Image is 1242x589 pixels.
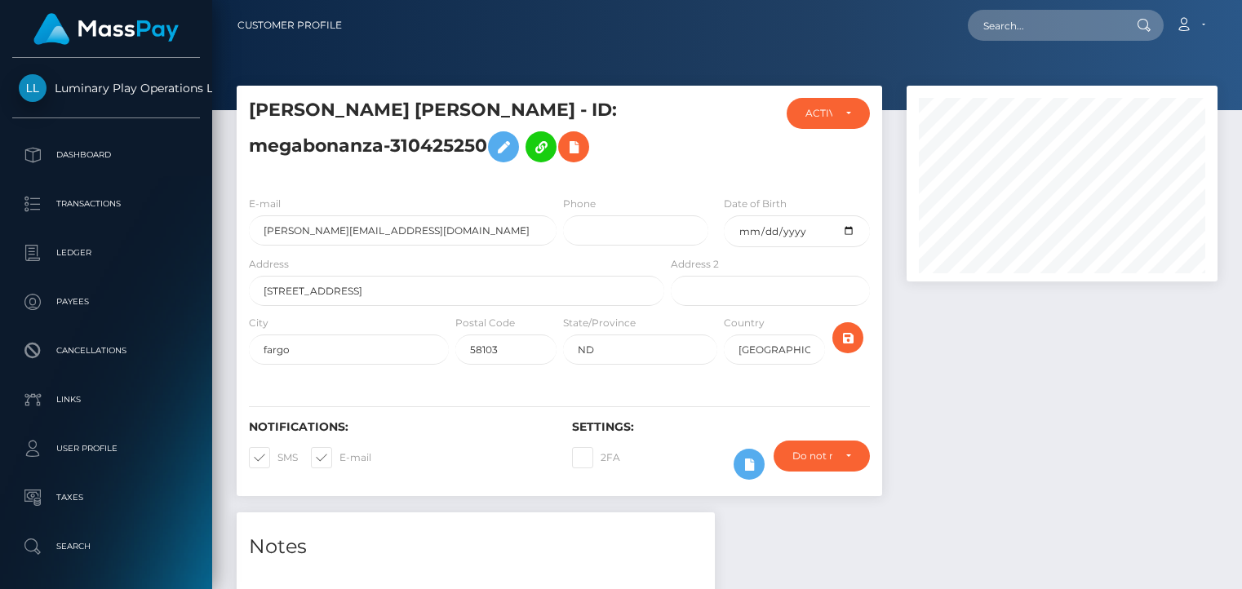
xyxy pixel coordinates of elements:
[249,316,268,330] label: City
[671,257,719,272] label: Address 2
[12,81,200,95] span: Luminary Play Operations Limited
[249,420,548,434] h6: Notifications:
[572,447,620,468] label: 2FA
[19,241,193,265] p: Ledger
[774,441,870,472] button: Do not require
[724,197,787,211] label: Date of Birth
[249,533,703,561] h4: Notes
[19,387,193,412] p: Links
[19,436,193,461] p: User Profile
[19,74,47,102] img: Luminary Play Operations Limited
[724,316,765,330] label: Country
[249,98,655,170] h5: [PERSON_NAME] [PERSON_NAME] - ID: megabonanza-310425250
[19,290,193,314] p: Payees
[792,449,832,463] div: Do not require
[12,379,200,420] a: Links
[33,13,179,45] img: MassPay Logo
[19,534,193,559] p: Search
[249,197,281,211] label: E-mail
[563,316,636,330] label: State/Province
[572,420,871,434] h6: Settings:
[12,232,200,273] a: Ledger
[12,135,200,175] a: Dashboard
[237,8,342,42] a: Customer Profile
[249,257,289,272] label: Address
[12,428,200,469] a: User Profile
[12,281,200,322] a: Payees
[19,192,193,216] p: Transactions
[12,330,200,371] a: Cancellations
[787,98,870,129] button: ACTIVE
[249,447,298,468] label: SMS
[12,526,200,567] a: Search
[12,184,200,224] a: Transactions
[455,316,515,330] label: Postal Code
[19,339,193,363] p: Cancellations
[563,197,596,211] label: Phone
[19,143,193,167] p: Dashboard
[19,485,193,510] p: Taxes
[968,10,1121,41] input: Search...
[311,447,371,468] label: E-mail
[12,477,200,518] a: Taxes
[805,107,832,120] div: ACTIVE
